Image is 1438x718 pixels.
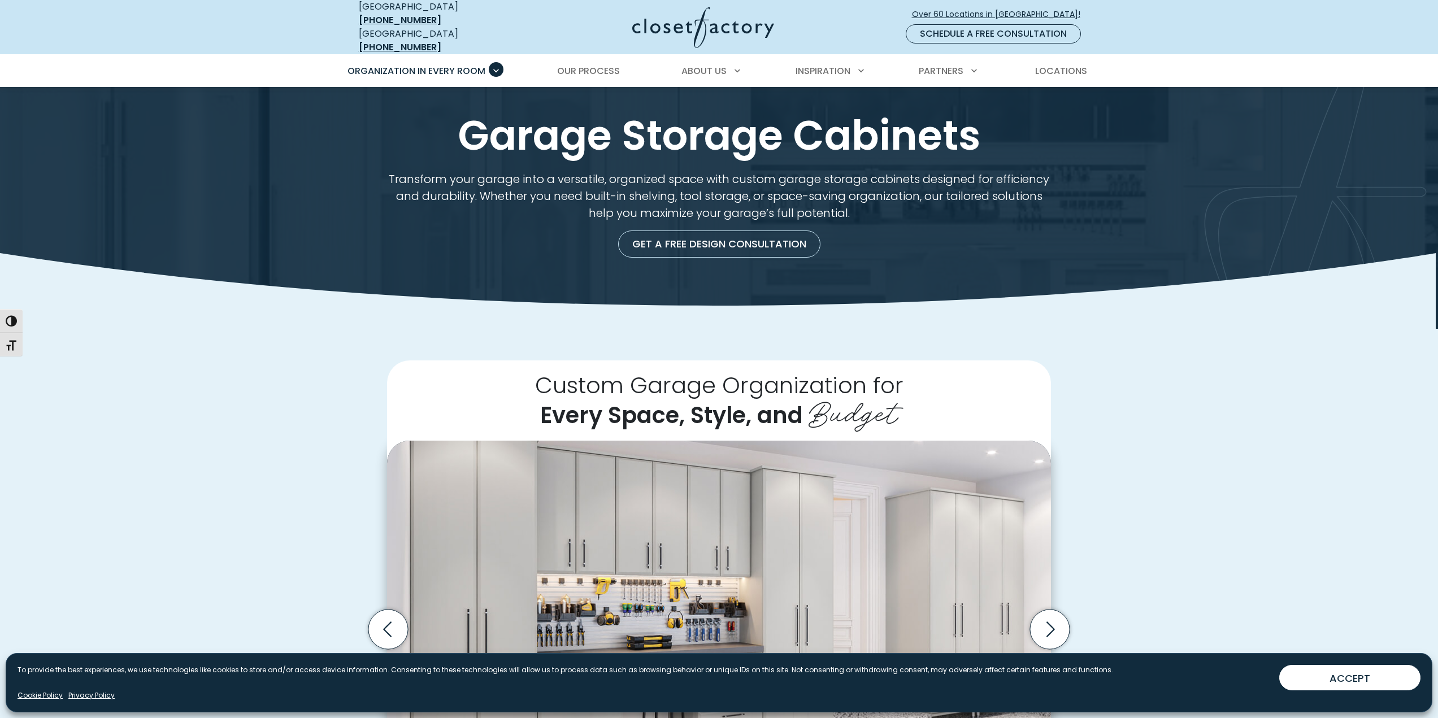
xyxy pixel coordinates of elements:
[809,388,898,433] span: Budget
[906,24,1081,43] a: Schedule a Free Consultation
[347,64,485,77] span: Organization in Every Room
[796,64,850,77] span: Inspiration
[632,7,774,48] img: Closet Factory Logo
[68,690,115,700] a: Privacy Policy
[340,55,1099,87] nav: Primary Menu
[911,5,1090,24] a: Over 60 Locations in [GEOGRAPHIC_DATA]!
[919,64,963,77] span: Partners
[359,41,441,54] a: [PHONE_NUMBER]
[535,369,903,401] span: Custom Garage Organization for
[681,64,727,77] span: About Us
[357,114,1082,157] h1: Garage Storage Cabinets
[359,27,523,54] div: [GEOGRAPHIC_DATA]
[364,605,412,654] button: Previous slide
[618,230,820,258] a: Get a Free Design Consultation
[18,665,1113,675] p: To provide the best experiences, we use technologies like cookies to store and/or access device i...
[1279,665,1420,690] button: ACCEPT
[359,14,441,27] a: [PHONE_NUMBER]
[18,690,63,700] a: Cookie Policy
[540,399,803,431] span: Every Space, Style, and
[387,171,1051,221] p: Transform your garage into a versatile, organized space with custom garage storage cabinets desig...
[1026,605,1074,654] button: Next slide
[912,8,1089,20] span: Over 60 Locations in [GEOGRAPHIC_DATA]!
[557,64,620,77] span: Our Process
[1035,64,1087,77] span: Locations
